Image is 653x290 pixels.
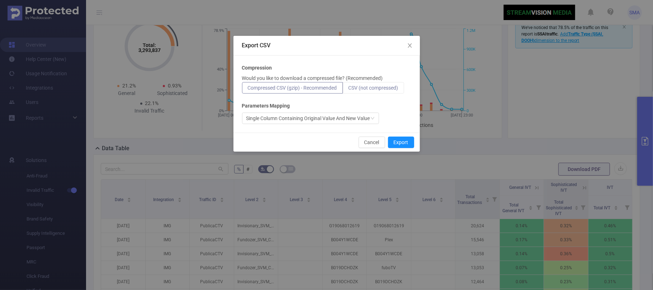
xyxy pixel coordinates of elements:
[359,137,385,148] button: Cancel
[242,75,383,82] p: Would you like to download a compressed file? (Recommended)
[248,85,337,91] span: Compressed CSV (gzip) - Recommended
[407,43,413,48] i: icon: close
[370,116,375,121] i: icon: down
[242,42,411,49] div: Export CSV
[388,137,414,148] button: Export
[246,113,370,124] div: Single Column Containing Original Value And New Value
[400,36,420,56] button: Close
[349,85,398,91] span: CSV (not compressed)
[242,102,290,110] b: Parameters Mapping
[242,64,272,72] b: Compression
